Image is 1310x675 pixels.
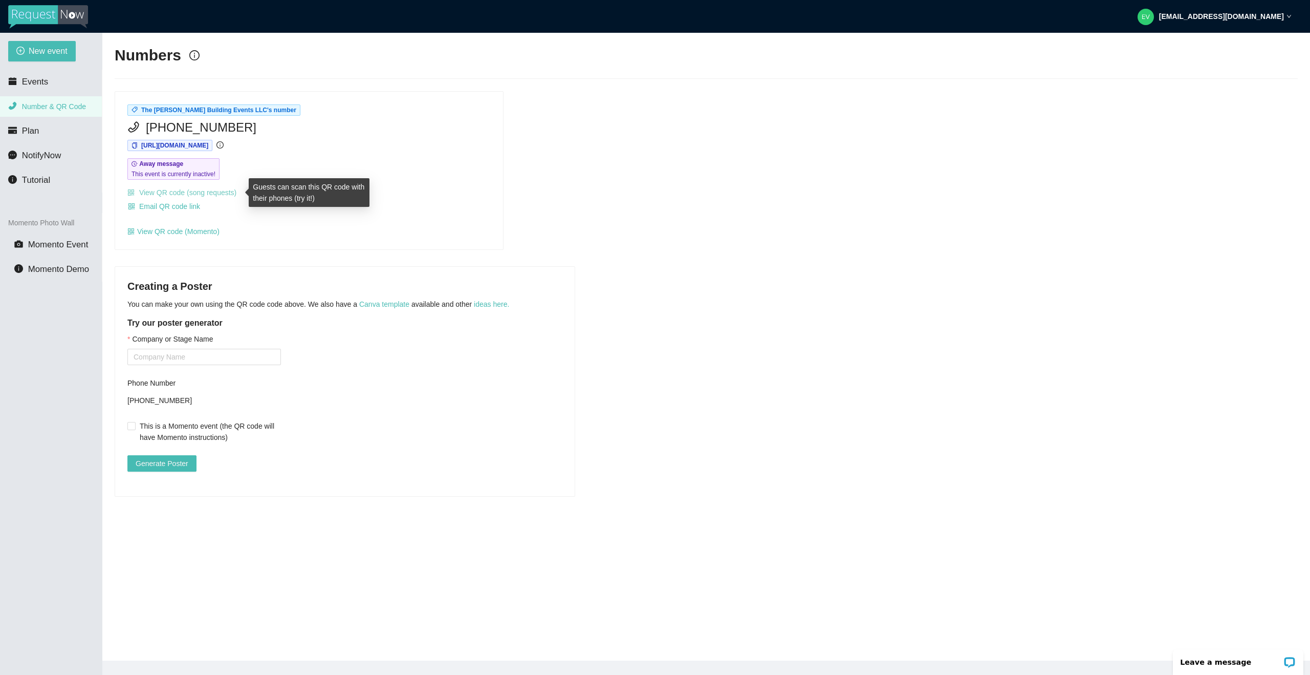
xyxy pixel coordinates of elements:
[127,228,135,235] span: qrcode
[136,420,281,443] span: This is a Momento event (the QR code will have Momento instructions)
[8,126,17,135] span: credit-card
[146,118,256,137] span: [PHONE_NUMBER]
[14,264,23,273] span: info-circle
[8,5,88,29] img: RequestNow
[136,458,188,469] span: Generate Poster
[132,142,138,149] span: copy
[127,121,140,133] span: phone
[8,175,17,184] span: info-circle
[29,45,68,57] span: New event
[127,188,236,197] a: qrcode View QR code (song requests)
[127,393,281,408] div: [PHONE_NUMBER]
[1138,9,1154,25] img: 55f06193e34949f83d224e56d12eff66
[139,201,200,212] span: Email QR code link
[249,178,369,207] div: Guests can scan this QR code with their phones (try it!)
[141,142,208,149] span: [URL][DOMAIN_NAME]
[127,227,220,236] a: qrcodeView QR code (Momento)
[359,300,409,308] a: Canva template
[189,50,200,60] span: info-circle
[28,240,89,249] span: Momento Event
[8,77,17,86] span: calendar
[22,102,86,111] span: Number & QR Code
[28,264,89,274] span: Momento Demo
[132,161,138,167] span: field-time
[1166,643,1310,675] iframe: LiveChat chat widget
[127,279,562,293] h4: Creating a Poster
[141,107,296,114] span: The [PERSON_NAME] Building Events LLC's number
[8,41,76,61] button: plus-circleNew event
[216,141,224,149] span: info-circle
[8,101,17,110] span: phone
[139,160,183,167] b: Away message
[127,317,562,329] h5: Try our poster generator
[132,169,215,179] span: This event is currently inactive!
[132,107,138,113] span: tag
[127,299,562,310] p: You can make your own using the QR code code above. We also have a available and other
[127,198,201,215] button: qrcodeEmail QR code link
[474,300,509,308] a: ideas here.
[22,175,50,185] span: Tutorial
[127,349,281,365] input: Company or Stage Name
[127,377,281,389] div: Phone Number
[127,189,135,196] span: qrcode
[8,151,17,159] span: message
[16,47,25,56] span: plus-circle
[22,126,39,136] span: Plan
[22,77,48,87] span: Events
[14,240,23,248] span: camera
[22,151,61,160] span: NotifyNow
[1159,12,1284,20] strong: [EMAIL_ADDRESS][DOMAIN_NAME]
[115,45,181,66] h2: Numbers
[1286,14,1292,19] span: down
[127,455,196,472] button: Generate Poster
[128,203,135,211] span: qrcode
[127,333,213,345] label: Company or Stage Name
